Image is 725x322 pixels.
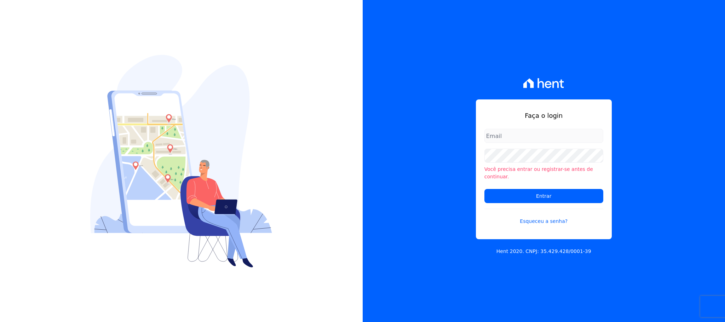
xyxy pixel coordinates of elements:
input: Entrar [484,189,603,203]
input: Email [484,129,603,143]
img: Login [90,55,272,268]
h1: Faça o login [484,111,603,120]
a: Esqueceu a senha? [484,209,603,225]
p: Hent 2020. CNPJ: 35.429.428/0001-39 [496,248,591,255]
li: Você precisa entrar ou registrar-se antes de continuar. [484,166,603,180]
